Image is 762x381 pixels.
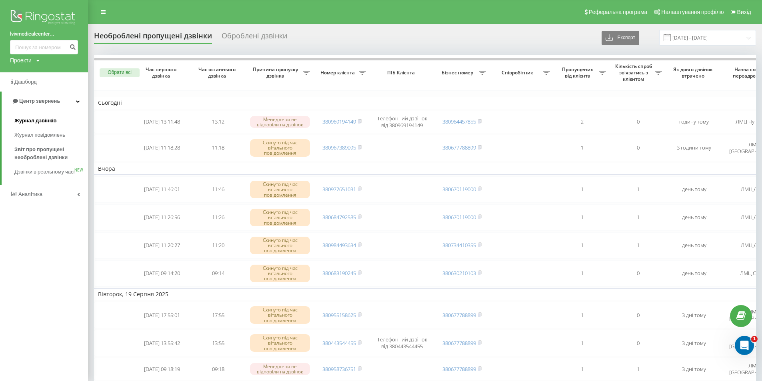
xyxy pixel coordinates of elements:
[14,165,88,179] a: Дзвінки в реальному часіNEW
[190,302,246,328] td: 17:55
[554,135,610,161] td: 1
[100,68,140,77] button: Обрати всі
[442,269,476,277] a: 380630210103
[14,128,88,142] a: Журнал повідомлень
[134,204,190,231] td: [DATE] 11:26:56
[14,79,37,85] span: Дашборд
[442,339,476,347] a: 380677788899
[222,32,287,44] div: Оброблені дзвінки
[589,9,648,15] span: Реферальна програма
[250,116,310,128] div: Менеджери не відповіли на дзвінок
[10,56,32,64] div: Проекти
[196,66,240,79] span: Час останнього дзвінка
[134,302,190,328] td: [DATE] 17:55:01
[554,111,610,133] td: 2
[94,32,212,44] div: Необроблені пропущені дзвінки
[322,311,356,319] a: 380955158625
[322,186,356,193] a: 380972651031
[14,114,88,128] a: Журнал дзвінків
[666,358,722,380] td: 3 дні тому
[322,365,356,373] a: 380958736751
[190,135,246,161] td: 11:18
[250,139,310,157] div: Скинуто під час вітального повідомлення
[610,302,666,328] td: 0
[250,237,310,254] div: Скинуто під час вітального повідомлення
[610,204,666,231] td: 1
[14,131,65,139] span: Журнал повідомлень
[322,269,356,277] a: 380683190245
[190,111,246,133] td: 13:12
[554,176,610,203] td: 1
[2,92,88,111] a: Центр звернень
[19,98,60,104] span: Центр звернень
[322,213,356,221] a: 380684792585
[666,330,722,356] td: 3 дні тому
[322,144,356,151] a: 380967389095
[134,111,190,133] td: [DATE] 13:11:48
[554,358,610,380] td: 1
[735,336,754,355] iframe: Intercom live chat
[14,117,57,125] span: Журнал дзвінків
[610,358,666,380] td: 1
[14,142,88,165] a: Звіт про пропущені необроблені дзвінки
[190,330,246,356] td: 13:55
[442,365,476,373] a: 380677788899
[10,30,78,38] a: lvivmedicalcenter...
[614,63,655,82] span: Кількість спроб зв'язатись з клієнтом
[442,186,476,193] a: 380670119000
[666,204,722,231] td: день тому
[250,66,303,79] span: Причина пропуску дзвінка
[190,176,246,203] td: 11:46
[322,241,356,249] a: 380984493634
[602,31,639,45] button: Експорт
[14,146,84,162] span: Звіт про пропущені необроблені дзвінки
[442,241,476,249] a: 380734410355
[14,168,74,176] span: Дзвінки в реальному часі
[666,260,722,287] td: день тому
[250,209,310,226] div: Скинуто під час вітального повідомлення
[190,204,246,231] td: 11:26
[134,330,190,356] td: [DATE] 13:55:42
[554,204,610,231] td: 1
[442,118,476,125] a: 380964457855
[610,260,666,287] td: 0
[250,181,310,198] div: Скинуто під час вітального повідомлення
[554,302,610,328] td: 1
[10,40,78,54] input: Пошук за номером
[661,9,724,15] span: Налаштування профілю
[318,70,359,76] span: Номер клієнта
[442,311,476,319] a: 380677788899
[751,336,758,342] span: 1
[370,330,434,356] td: Телефонний дзвінок від 380443544455
[250,334,310,352] div: Скинуто під час вітального повідомлення
[190,358,246,380] td: 09:18
[134,176,190,203] td: [DATE] 11:46:01
[134,232,190,259] td: [DATE] 11:20:27
[494,70,543,76] span: Співробітник
[190,232,246,259] td: 11:20
[737,9,751,15] span: Вихід
[610,330,666,356] td: 0
[18,191,42,197] span: Аналiтика
[554,260,610,287] td: 1
[610,176,666,203] td: 1
[438,70,479,76] span: Бізнес номер
[10,8,78,28] img: Ringostat logo
[666,176,722,203] td: день тому
[377,70,427,76] span: ПІБ Клієнта
[666,302,722,328] td: 3 дні тому
[666,232,722,259] td: день тому
[140,66,184,79] span: Час першого дзвінка
[610,111,666,133] td: 0
[666,135,722,161] td: 3 години тому
[250,306,310,324] div: Скинуто під час вітального повідомлення
[370,111,434,133] td: Телефонний дзвінок від 380969194149
[610,135,666,161] td: 0
[134,135,190,161] td: [DATE] 11:18:28
[322,339,356,347] a: 380443544455
[672,66,716,79] span: Як довго дзвінок втрачено
[442,144,476,151] a: 380677788899
[442,213,476,221] a: 380670119000
[666,111,722,133] td: годину тому
[554,232,610,259] td: 1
